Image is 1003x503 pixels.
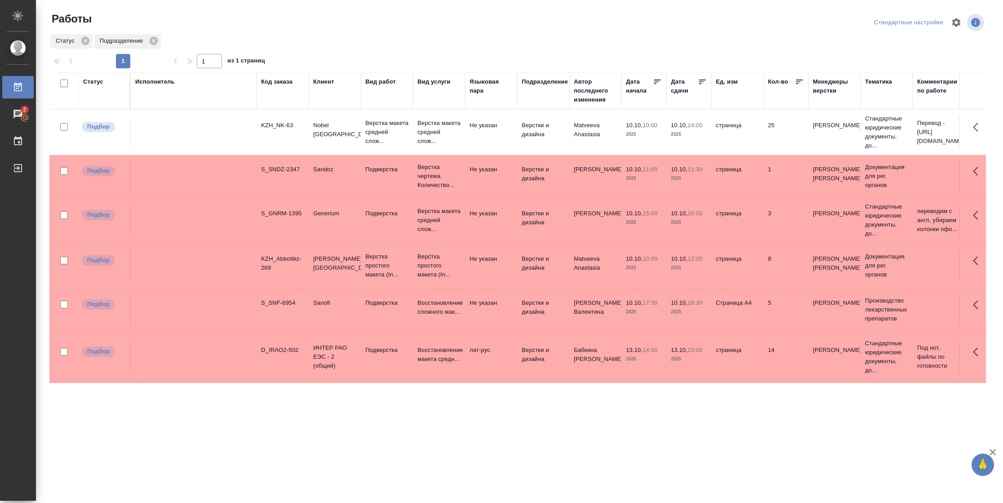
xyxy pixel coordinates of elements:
[813,77,856,95] div: Менеджеры верстки
[365,298,408,307] p: Подверстка
[81,346,125,358] div: Можно подбирать исполнителей
[763,116,808,148] td: 25
[365,209,408,218] p: Подверстка
[711,294,763,325] td: Страница А4
[313,77,334,86] div: Клиент
[365,165,408,174] p: Подверстка
[313,121,356,139] p: Nobel [GEOGRAPHIC_DATA]
[643,122,657,129] p: 10:00
[865,339,908,375] p: Стандартные юридические документы, до...
[417,252,461,279] p: Верстка простого макета (In...
[417,346,461,364] p: Восстановление макета средн...
[671,130,707,139] p: 2025
[917,77,960,95] div: Комментарии по работе
[417,207,461,234] p: Верстка макета средней слож...
[671,166,688,173] p: 10.10,
[626,130,662,139] p: 2025
[313,209,356,218] p: Generium
[763,341,808,373] td: 14
[50,34,93,49] div: Статус
[81,298,125,311] div: Можно подбирать исполнителей
[227,55,265,68] span: из 1 страниц
[872,16,945,30] div: split button
[711,160,763,192] td: страница
[643,166,657,173] p: 11:00
[643,299,657,306] p: 17:30
[517,341,569,373] td: Верстки и дизайна
[417,298,461,316] p: Восстановление сложного мак...
[94,34,161,49] div: Подразделение
[671,255,688,262] p: 10.10,
[917,207,960,234] p: переводим с англ, убираем колонки офо...
[313,254,356,272] p: [PERSON_NAME] [GEOGRAPHIC_DATA]
[87,166,110,175] p: Подбор
[465,160,517,192] td: Не указан
[688,166,702,173] p: 11:30
[967,341,989,363] button: Здесь прячутся важные кнопки
[261,254,304,272] div: KZH_Abbottkz-269
[688,210,702,217] p: 16:00
[417,77,451,86] div: Вид услуги
[671,218,707,227] p: 2025
[671,174,707,183] p: 2025
[967,294,989,316] button: Здесь прячутся важные кнопки
[865,114,908,150] p: Стандартные юридические документы, до...
[517,116,569,148] td: Верстки и дизайна
[2,103,34,125] a: 2
[465,116,517,148] td: Не указан
[967,160,989,182] button: Здесь прячутся важные кнопки
[81,121,125,133] div: Можно подбирать исполнителей
[967,393,989,414] button: Здесь прячутся важные кнопки
[261,165,304,174] div: S_SNDZ-2347
[569,160,621,192] td: [PERSON_NAME]
[865,163,908,190] p: Документация для рег. органов
[975,455,990,474] span: 🙏
[711,341,763,373] td: страница
[671,347,688,353] p: 13.10,
[517,294,569,325] td: Верстки и дизайна
[56,36,78,45] p: Статус
[574,77,617,104] div: Автор последнего изменения
[671,307,707,316] p: 2025
[711,250,763,281] td: страница
[18,105,31,114] span: 2
[87,210,110,219] p: Подбор
[865,77,892,86] div: Тематика
[522,77,568,86] div: Подразделение
[81,209,125,221] div: Можно подбирать исполнителей
[813,346,856,355] p: [PERSON_NAME]
[813,121,856,130] p: [PERSON_NAME]
[261,121,304,130] div: KZH_NK-63
[261,298,304,307] div: S_SNF-6954
[945,12,967,33] span: Настроить таблицу
[49,12,92,26] span: Работы
[517,160,569,192] td: Верстки и дизайна
[688,255,702,262] p: 12:00
[517,393,569,424] td: Верстки и дизайна
[261,346,304,355] div: D_IRAO2-502
[517,250,569,281] td: Верстки и дизайна
[763,393,808,424] td: 239
[87,347,110,356] p: Подбор
[626,122,643,129] p: 10.10,
[711,116,763,148] td: страница
[465,205,517,236] td: Не указан
[313,343,356,370] p: ИНТЕР РАО ЕЭС - 2 (общий)
[813,254,856,272] p: [PERSON_NAME] [PERSON_NAME]
[716,77,738,86] div: Ед. изм
[365,346,408,355] p: Подверстка
[967,116,989,138] button: Здесь прячутся важные кнопки
[87,300,110,309] p: Подбор
[917,343,960,370] p: Под нот, файлы по готовности
[365,119,408,146] p: Верстка макета средней слож...
[813,165,856,183] p: [PERSON_NAME] [PERSON_NAME]
[83,77,103,86] div: Статус
[688,347,702,353] p: 15:00
[671,122,688,129] p: 10.10,
[643,210,657,217] p: 15:00
[100,36,146,45] p: Подразделение
[470,77,513,95] div: Языковая пара
[688,299,702,306] p: 18:30
[671,263,707,272] p: 2025
[465,341,517,373] td: лат-рус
